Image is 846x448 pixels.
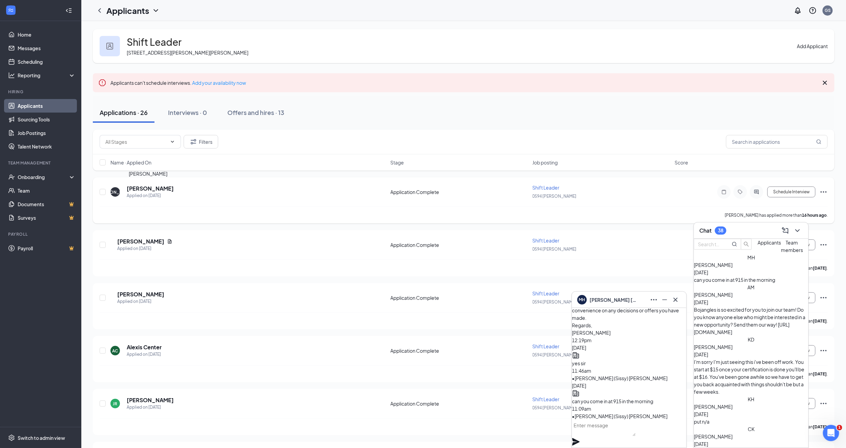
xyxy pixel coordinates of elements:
div: Hiring [8,89,74,95]
svg: Plane [572,438,580,446]
button: ChevronDown [792,225,803,236]
b: [DATE] [813,318,827,324]
h3: Chat [699,227,711,234]
svg: Notifications [794,6,802,15]
div: [PERSON_NAME] [129,170,167,177]
a: Talent Network [18,140,76,153]
span: Score [675,159,688,166]
span: [DATE] [572,345,586,351]
span: Hi, I just wanted to give you an update. I do have another job offer on the table. I would prefer... [572,285,686,336]
b: 16 hours ago [802,213,827,218]
span: Applicants [758,239,781,246]
a: Messages [18,41,76,55]
div: Application Complete [391,294,529,301]
span: [DATE] [694,269,708,275]
div: Interviews · 0 [168,108,207,117]
span: [STREET_ADDRESS][PERSON_NAME][PERSON_NAME] [127,50,248,56]
div: Applied on [DATE] [127,404,174,411]
span: 0594 [PERSON_NAME] [533,247,577,252]
span: Name · Applied On [110,159,151,166]
b: [DATE] [813,371,827,376]
a: Home [18,28,76,41]
button: Schedule Interview [767,187,816,197]
span: [PERSON_NAME] [694,433,732,440]
svg: ChevronDown [170,139,175,144]
svg: ActiveChat [752,189,761,195]
div: Applied on [DATE] [117,245,172,252]
svg: ChevronLeft [96,6,104,15]
svg: Ellipses [820,400,828,408]
span: 0594 [PERSON_NAME] [533,405,577,410]
div: Offers and hires · 13 [227,108,284,117]
span: 0594 [PERSON_NAME] [533,194,577,199]
div: AC [112,348,118,354]
span: 0594 [PERSON_NAME] [533,299,577,305]
p: [PERSON_NAME] has applied more than . [725,212,828,218]
div: KH [748,395,755,403]
span: [PERSON_NAME] [PERSON_NAME] [590,296,637,304]
span: Shift Leader [533,184,560,191]
svg: Tag [736,189,744,195]
div: 38 [718,228,723,233]
span: [DATE] [694,411,708,417]
svg: Error [98,79,106,87]
svg: ComposeMessage [781,227,789,235]
span: Applicants can't schedule interviews. [110,80,246,86]
a: Applicants [18,99,76,113]
a: Scheduling [18,55,76,69]
svg: Settings [8,434,15,441]
span: [PERSON_NAME] [694,404,732,410]
svg: MagnifyingGlass [816,139,822,144]
h1: Applicants [106,5,149,16]
h3: Shift Leader [127,36,182,48]
button: ComposeMessage [780,225,791,236]
span: Shift Leader [533,237,560,244]
div: 11:46am [572,367,686,374]
span: Team members [781,239,803,253]
svg: Cross [672,296,680,304]
span: • [PERSON_NAME] (Sissy) [PERSON_NAME] [572,375,667,381]
span: search [741,241,751,247]
div: 11:09am [572,405,686,412]
div: KD [748,336,755,343]
h5: [PERSON_NAME] [127,185,174,192]
div: GS [825,7,831,13]
div: Onboarding [18,174,70,180]
input: Search in applications [726,135,828,149]
a: PayrollCrown [18,241,76,255]
span: can you come in at 915 in the morning [572,398,653,404]
div: Reporting [18,72,76,79]
span: [PERSON_NAME] [694,344,732,350]
button: Ellipses [648,294,659,305]
b: [DATE] [813,266,827,271]
svg: Ellipses [650,296,658,304]
svg: Company [572,389,580,397]
div: 12:19pm [572,336,686,344]
svg: MagnifyingGlass [732,241,737,247]
svg: Ellipses [820,241,828,249]
a: Team [18,184,76,197]
a: Job Postings [18,126,76,140]
div: Team Management [8,160,74,166]
button: Add Applicant [797,42,828,50]
h5: [PERSON_NAME] [117,291,164,298]
svg: UserCheck [8,174,15,180]
input: All Stages [105,138,167,145]
a: Sourcing Tools [18,113,76,126]
div: Application Complete [391,400,529,407]
span: 1 [837,425,842,430]
h5: [PERSON_NAME] [117,238,164,245]
button: Minimize [659,294,670,305]
iframe: Intercom live chat [823,425,839,441]
button: search [741,239,752,250]
div: Applied on [DATE] [127,192,174,199]
svg: Company [572,351,580,359]
span: [PERSON_NAME] [694,292,732,298]
div: can you come in at 915 in the morning [694,276,808,284]
div: CK [748,425,755,433]
h5: [PERSON_NAME] [127,396,174,404]
div: Application Complete [391,189,529,195]
b: [DATE] [813,424,827,429]
svg: ChevronDown [152,6,160,15]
